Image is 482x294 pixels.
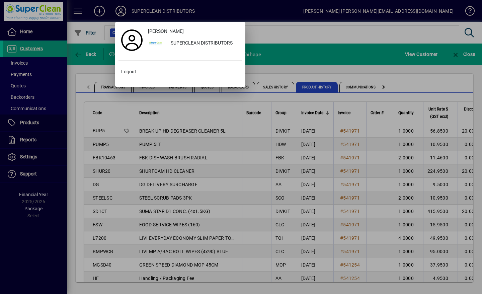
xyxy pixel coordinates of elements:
[121,68,136,75] span: Logout
[148,28,184,35] span: [PERSON_NAME]
[118,34,145,46] a: Profile
[118,66,242,78] button: Logout
[165,38,242,50] div: SUPERCLEAN DISTRIBUTORS
[145,25,242,38] a: [PERSON_NAME]
[145,38,242,50] button: SUPERCLEAN DISTRIBUTORS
